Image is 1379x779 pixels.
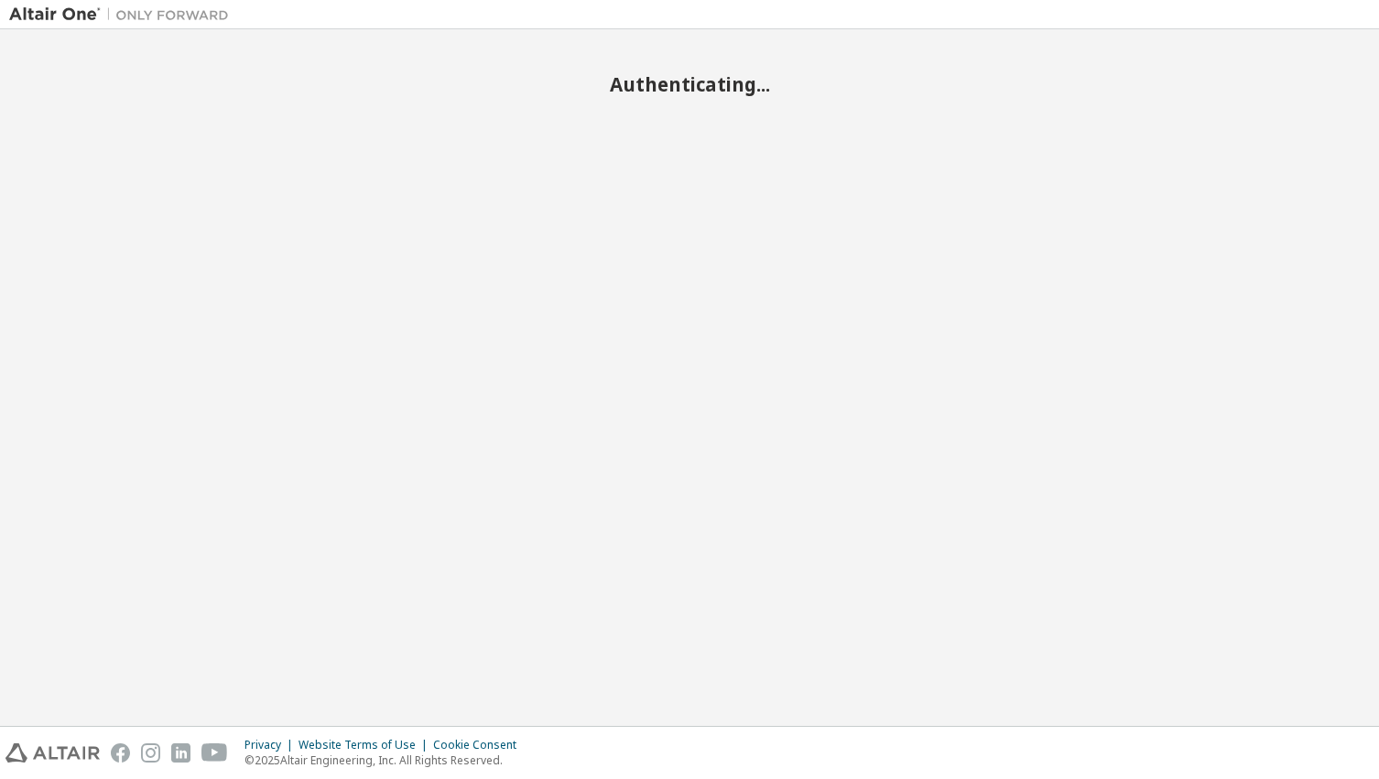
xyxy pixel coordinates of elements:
h2: Authenticating... [9,72,1370,96]
img: linkedin.svg [171,743,190,763]
img: facebook.svg [111,743,130,763]
img: Altair One [9,5,238,24]
div: Privacy [244,738,299,752]
div: Cookie Consent [433,738,527,752]
img: altair_logo.svg [5,743,100,763]
div: Website Terms of Use [299,738,433,752]
img: instagram.svg [141,743,160,763]
img: youtube.svg [201,743,228,763]
p: © 2025 Altair Engineering, Inc. All Rights Reserved. [244,752,527,768]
